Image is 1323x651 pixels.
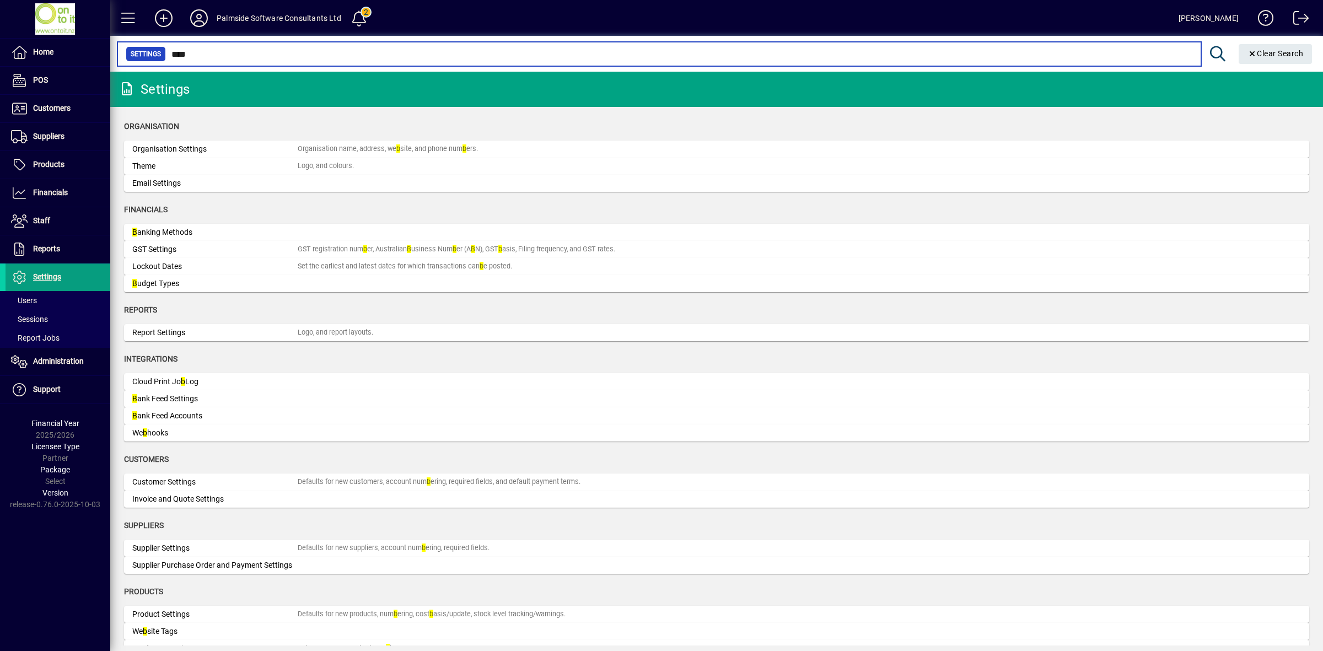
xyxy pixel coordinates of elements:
[217,9,341,27] div: Palmside Software Consultants Ltd
[132,279,137,288] em: B
[124,354,178,363] span: Integrations
[124,241,1309,258] a: GST SettingsGST registration number, AustralianBusiness Number (ABN), GSTbasis, Filing frequency,...
[6,179,110,207] a: Financials
[11,333,60,342] span: Report Jobs
[407,245,411,253] em: B
[1239,44,1313,64] button: Clear
[6,123,110,150] a: Suppliers
[132,476,298,488] div: Customer Settings
[119,80,190,98] div: Settings
[146,8,181,28] button: Add
[124,175,1309,192] a: Email Settings
[1285,2,1309,38] a: Logout
[132,559,298,571] div: Supplier Purchase Order and Payment Settings
[124,141,1309,158] a: Organisation SettingsOrganisation name, address, website, and phone numbers.
[6,39,110,66] a: Home
[33,76,48,84] span: POS
[429,610,433,618] em: b
[132,393,298,405] div: ank Feed Settings
[132,244,298,255] div: GST Settings
[11,315,48,324] span: Sessions
[298,261,512,272] div: Set the earliest and latest dates for which transactions can e posted.
[143,428,147,437] em: b
[6,95,110,122] a: Customers
[298,609,566,620] div: Defaults for new products, num ering, cost asis/update, stock level tracking/warnings.
[132,143,298,155] div: Organisation Settings
[132,410,298,422] div: ank Feed Accounts
[33,47,53,56] span: Home
[6,329,110,347] a: Report Jobs
[363,245,367,253] em: b
[124,158,1309,175] a: ThemeLogo, and colours.
[33,244,60,253] span: Reports
[6,235,110,263] a: Reports
[298,543,490,553] div: Defaults for new suppliers, account num ering, required fields.
[427,477,431,486] em: b
[132,394,137,403] em: B
[124,491,1309,508] a: Invoice and Quote Settings
[124,205,168,214] span: Financials
[124,521,164,530] span: Suppliers
[132,376,298,388] div: Cloud Print Jo Log
[11,296,37,305] span: Users
[498,245,502,253] em: b
[124,455,169,464] span: Customers
[124,623,1309,640] a: Website Tags
[124,407,1309,424] a: Bank Feed Accounts
[471,245,475,253] em: B
[33,216,50,225] span: Staff
[6,376,110,403] a: Support
[131,49,161,60] span: Settings
[143,627,147,636] em: b
[396,144,400,153] em: b
[422,544,426,552] em: b
[124,424,1309,442] a: Webhooks
[6,207,110,235] a: Staff
[132,626,298,637] div: We site Tags
[298,327,373,338] div: Logo, and report layouts.
[124,390,1309,407] a: Bank Feed Settings
[1247,49,1304,58] span: Clear Search
[453,245,456,253] em: b
[33,104,71,112] span: Customers
[124,324,1309,341] a: Report SettingsLogo, and report layouts.
[33,272,61,281] span: Settings
[6,348,110,375] a: Administration
[132,278,298,289] div: udget Types
[124,540,1309,557] a: Supplier SettingsDefaults for new suppliers, account numbering, required fields.
[6,291,110,310] a: Users
[31,442,79,451] span: Licensee Type
[124,587,163,596] span: Products
[298,477,580,487] div: Defaults for new customers, account num ering, required fields, and default payment terms.
[132,609,298,620] div: Product Settings
[124,305,157,314] span: Reports
[124,258,1309,275] a: Lockout DatesSet the earliest and latest dates for which transactions canbe posted.
[124,557,1309,574] a: Supplier Purchase Order and Payment Settings
[132,160,298,172] div: Theme
[124,606,1309,623] a: Product SettingsDefaults for new products, numbering, costbasis/update, stock level tracking/warn...
[6,310,110,329] a: Sessions
[124,122,179,131] span: Organisation
[132,228,137,236] em: B
[132,177,298,189] div: Email Settings
[132,227,298,238] div: anking Methods
[1250,2,1274,38] a: Knowledge Base
[124,373,1309,390] a: Cloud Print JobLog
[132,261,298,272] div: Lockout Dates
[33,160,64,169] span: Products
[33,132,64,141] span: Suppliers
[181,377,185,386] em: b
[181,8,217,28] button: Profile
[1179,9,1239,27] div: [PERSON_NAME]
[298,244,615,255] div: GST registration num er, Australian usiness Num er (A N), GST asis, Filing frequency, and GST rates.
[132,411,137,420] em: B
[132,427,298,439] div: We hooks
[394,610,397,618] em: b
[132,327,298,338] div: Report Settings
[480,262,483,270] em: b
[298,144,478,154] div: Organisation name, address, we site, and phone num ers.
[124,275,1309,292] a: Budget Types
[33,357,84,365] span: Administration
[124,474,1309,491] a: Customer SettingsDefaults for new customers, account numbering, required fields, and default paym...
[132,542,298,554] div: Supplier Settings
